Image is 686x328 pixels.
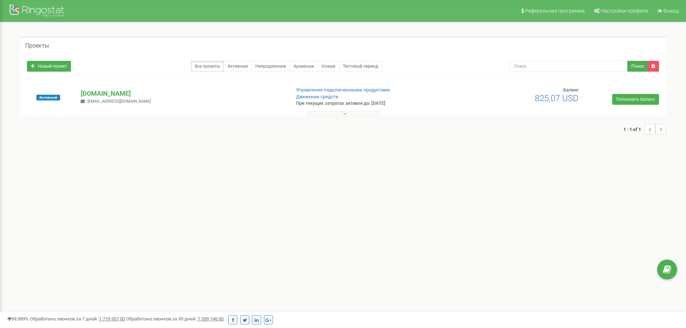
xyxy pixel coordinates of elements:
[7,316,29,322] span: 99,989%
[251,61,290,72] a: Непродленные
[525,8,585,14] span: Реферальная программа
[563,87,579,93] span: Баланс
[191,61,224,72] a: Все проекты
[81,89,284,98] p: [DOMAIN_NAME]
[25,42,49,49] h5: Проекты
[36,95,60,100] span: Активный
[623,124,645,135] span: 1 - 1 of 1
[535,93,579,103] span: 825,07 USD
[509,61,628,72] input: Поиск
[623,117,666,142] nav: ...
[198,316,224,322] u: 7 339 146,00
[318,61,339,72] a: Новые
[88,99,151,104] span: [EMAIL_ADDRESS][DOMAIN_NAME]
[224,61,252,72] a: Активные
[601,8,648,14] span: Настройки профиля
[627,61,648,72] button: Поиск
[296,100,446,107] p: При текущих затратах активен до: [DATE]
[296,87,390,93] a: Управление подключенными продуктами
[339,61,382,72] a: Тестовый период
[663,8,679,14] span: Выход
[296,94,338,99] a: Движение средств
[290,61,318,72] a: Архивные
[27,61,71,72] a: Новый проект
[126,316,224,322] span: Обработано звонков за 30 дней :
[30,316,125,322] span: Обработано звонков за 7 дней :
[612,94,659,105] a: Пополнить баланс
[99,316,125,322] u: 1 719 357,00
